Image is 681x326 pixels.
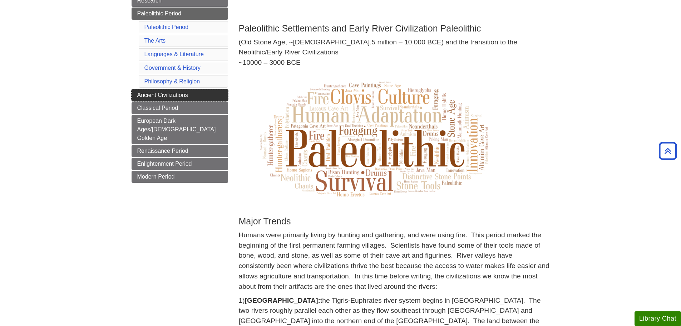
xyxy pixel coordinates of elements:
[132,102,228,114] a: Classical Period
[245,297,320,304] strong: [GEOGRAPHIC_DATA]:
[137,92,188,98] span: Ancient Civilizations
[239,23,550,34] h3: Paleolithic Settlements and Early River Civilization Paleolithic
[132,171,228,183] a: Modern Period
[239,37,550,68] p: (Old Stone Age, ~[DEMOGRAPHIC_DATA].5 million – 10,000 BCE) and the transition to the Neolithic/E...
[132,8,228,20] a: Paleolithic Period
[144,65,201,71] a: Government & History
[132,89,228,101] a: Ancient Civilizations
[239,230,550,292] p: Humans were primarily living by hunting and gathering, and were using fire. This period marked th...
[137,105,178,111] span: Classical Period
[239,216,550,227] h3: Major Trends
[137,148,188,154] span: Renaissance Period
[132,158,228,170] a: Enlightenment Period
[137,118,216,141] span: European Dark Ages/[DEMOGRAPHIC_DATA] Golden Age
[132,115,228,144] a: European Dark Ages/[DEMOGRAPHIC_DATA] Golden Age
[656,146,679,156] a: Back to Top
[144,38,166,44] a: The Arts
[137,174,175,180] span: Modern Period
[132,145,228,157] a: Renaissance Period
[144,51,204,57] a: Languages & Literature
[635,311,681,326] button: Library Chat
[144,78,200,84] a: Philosophy & Religion
[137,10,182,16] span: Paleolithic Period
[144,24,189,30] a: Paleolithic Period
[137,161,192,167] span: Enlightenment Period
